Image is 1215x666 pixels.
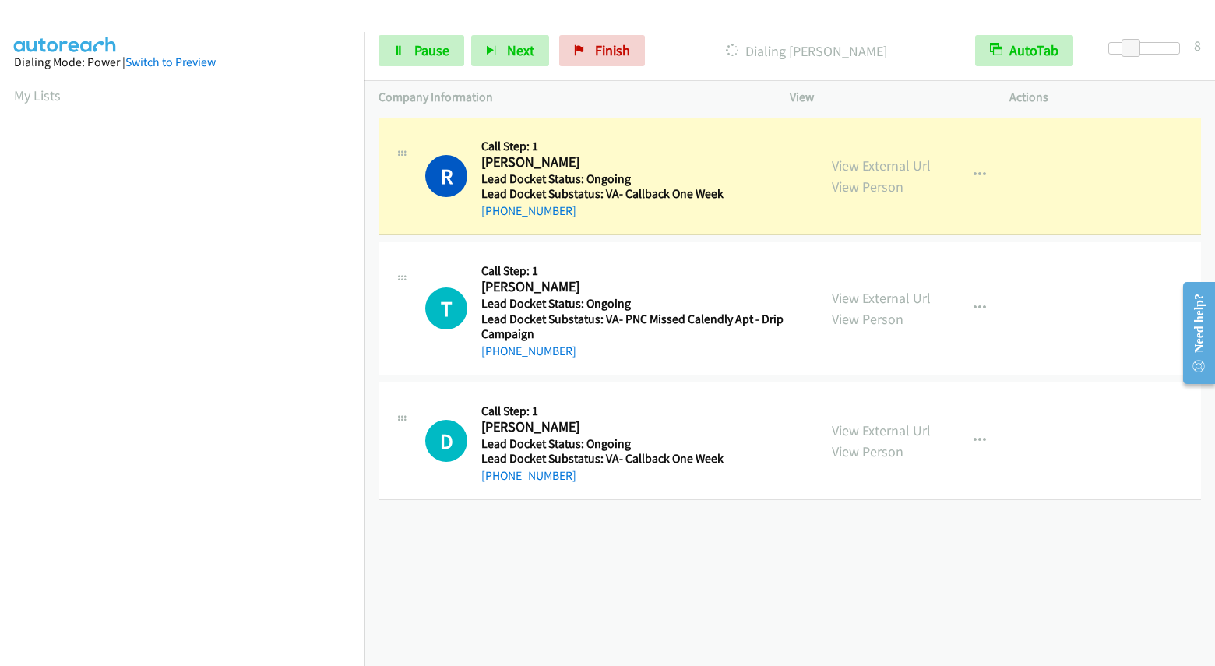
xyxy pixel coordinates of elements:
[481,312,804,342] h5: Lead Docket Substatus: VA- PNC Missed Calendly Apt - Drip Campaign
[425,155,467,197] h1: R
[1170,271,1215,395] iframe: Resource Center
[14,53,350,72] div: Dialing Mode: Power |
[414,41,449,59] span: Pause
[481,263,804,279] h5: Call Step: 1
[1009,88,1201,107] p: Actions
[481,344,576,358] a: [PHONE_NUMBER]
[481,418,798,436] h2: [PERSON_NAME]
[481,436,798,452] h5: Lead Docket Status: Ongoing
[832,178,903,196] a: View Person
[481,139,798,154] h5: Call Step: 1
[379,35,464,66] a: Pause
[481,468,576,483] a: [PHONE_NUMBER]
[481,186,798,202] h5: Lead Docket Substatus: VA- Callback One Week
[559,35,645,66] a: Finish
[425,287,467,329] h1: T
[14,86,61,104] a: My Lists
[975,35,1073,66] button: AutoTab
[481,403,798,419] h5: Call Step: 1
[595,41,630,59] span: Finish
[471,35,549,66] button: Next
[425,287,467,329] div: The call is yet to be attempted
[425,420,467,462] h1: D
[481,451,798,467] h5: Lead Docket Substatus: VA- Callback One Week
[481,153,798,171] h2: [PERSON_NAME]
[832,289,931,307] a: View External Url
[832,421,931,439] a: View External Url
[425,420,467,462] div: The call is yet to be attempted
[481,203,576,218] a: [PHONE_NUMBER]
[666,41,947,62] p: Dialing [PERSON_NAME]
[481,296,804,312] h5: Lead Docket Status: Ongoing
[790,88,981,107] p: View
[125,55,216,69] a: Switch to Preview
[832,310,903,328] a: View Person
[1194,35,1201,56] div: 8
[481,278,798,296] h2: [PERSON_NAME]
[832,442,903,460] a: View Person
[379,88,762,107] p: Company Information
[481,171,798,187] h5: Lead Docket Status: Ongoing
[832,157,931,174] a: View External Url
[507,41,534,59] span: Next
